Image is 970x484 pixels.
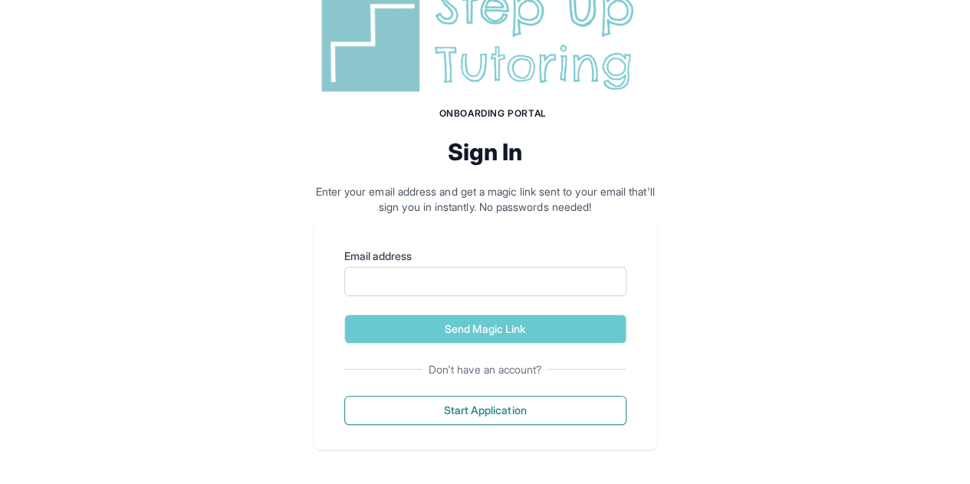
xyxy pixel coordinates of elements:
[423,362,548,377] span: Don't have an account?
[329,107,657,120] h1: Onboarding Portal
[344,396,626,425] button: Start Application
[344,314,626,344] button: Send Magic Link
[344,249,626,264] label: Email address
[314,138,657,166] h2: Sign In
[314,184,657,215] p: Enter your email address and get a magic link sent to your email that'll sign you in instantly. N...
